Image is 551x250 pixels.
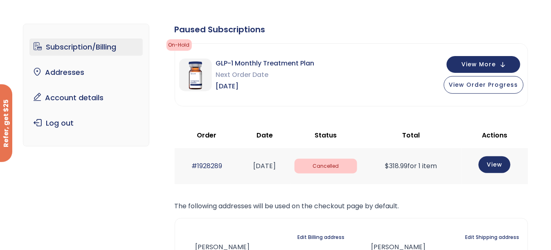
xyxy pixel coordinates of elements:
[179,59,212,91] img: GLP-1 Monthly Treatment Plan
[444,76,524,94] button: View Order Progress
[449,81,518,89] span: View Order Progress
[216,58,315,69] span: GLP-1 Monthly Treatment Plan
[385,161,408,171] span: 318.99
[462,62,496,67] span: View More
[256,131,273,140] span: Date
[29,64,143,81] a: Addresses
[29,89,143,106] a: Account details
[216,81,315,92] span: [DATE]
[315,131,337,140] span: Status
[29,38,143,56] a: Subscription/Billing
[447,56,520,73] button: View More
[23,24,149,146] nav: Account pages
[361,148,461,184] td: for 1 item
[166,39,192,51] span: on-hold
[175,200,528,212] p: The following addresses will be used on the checkout page by default.
[216,69,315,81] span: Next Order Date
[482,131,507,140] span: Actions
[254,161,276,171] time: [DATE]
[197,131,217,140] span: Order
[29,115,143,132] a: Log out
[466,232,520,243] a: Edit Shipping address
[191,161,222,171] a: #1928289
[175,24,528,35] div: Paused Subscriptions
[297,232,344,243] a: Edit Billing address
[295,159,357,174] span: Cancelled
[403,131,420,140] span: Total
[385,161,389,171] span: $
[479,156,511,173] a: View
